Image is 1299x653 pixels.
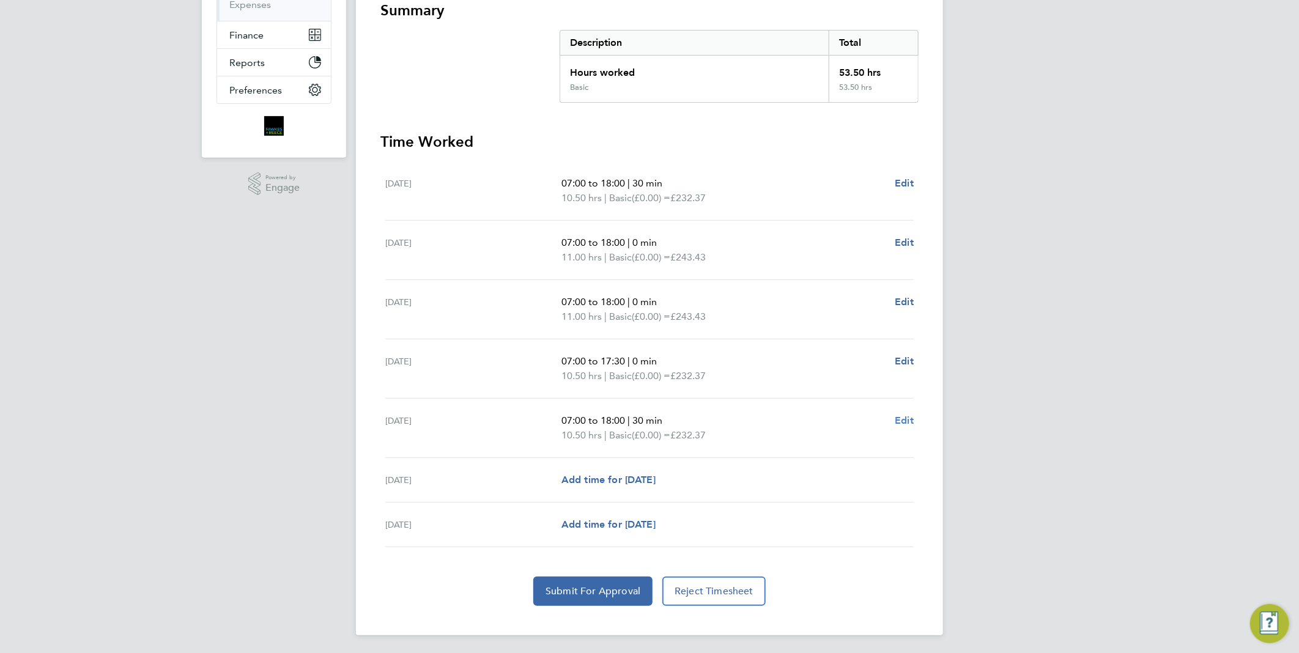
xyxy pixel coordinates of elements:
[217,21,331,48] button: Finance
[895,176,914,191] a: Edit
[561,415,625,426] span: 07:00 to 18:00
[265,172,300,183] span: Powered by
[829,31,918,55] div: Total
[632,415,662,426] span: 30 min
[229,84,282,96] span: Preferences
[632,192,670,204] span: (£0.00) =
[561,474,656,485] span: Add time for [DATE]
[604,311,607,322] span: |
[662,577,766,606] button: Reject Timesheet
[561,251,602,263] span: 11.00 hrs
[385,235,561,265] div: [DATE]
[632,429,670,441] span: (£0.00) =
[229,57,265,68] span: Reports
[265,183,300,193] span: Engage
[675,585,753,597] span: Reject Timesheet
[627,296,630,308] span: |
[895,237,914,248] span: Edit
[229,29,264,41] span: Finance
[609,250,632,265] span: Basic
[609,191,632,205] span: Basic
[561,355,625,367] span: 07:00 to 17:30
[533,577,653,606] button: Submit For Approval
[895,177,914,189] span: Edit
[380,1,919,20] h3: Summary
[561,192,602,204] span: 10.50 hrs
[670,251,706,263] span: £243.43
[217,49,331,76] button: Reports
[604,192,607,204] span: |
[546,585,640,597] span: Submit For Approval
[829,56,918,83] div: 53.50 hrs
[385,517,561,532] div: [DATE]
[216,116,331,136] a: Go to home page
[561,237,625,248] span: 07:00 to 18:00
[385,413,561,443] div: [DATE]
[632,251,670,263] span: (£0.00) =
[385,176,561,205] div: [DATE]
[632,311,670,322] span: (£0.00) =
[609,309,632,324] span: Basic
[670,370,706,382] span: £232.37
[632,355,657,367] span: 0 min
[632,177,662,189] span: 30 min
[385,354,561,383] div: [DATE]
[895,235,914,250] a: Edit
[604,251,607,263] span: |
[1250,604,1289,643] button: Engage Resource Center
[670,311,706,322] span: £243.43
[609,428,632,443] span: Basic
[604,429,607,441] span: |
[264,116,284,136] img: bromak-logo-retina.png
[632,237,657,248] span: 0 min
[670,192,706,204] span: £232.37
[627,415,630,426] span: |
[895,355,914,367] span: Edit
[561,518,656,530] span: Add time for [DATE]
[560,56,829,83] div: Hours worked
[385,295,561,324] div: [DATE]
[627,355,630,367] span: |
[632,370,670,382] span: (£0.00) =
[561,473,656,487] a: Add time for [DATE]
[627,177,630,189] span: |
[895,295,914,309] a: Edit
[561,296,625,308] span: 07:00 to 18:00
[895,415,914,426] span: Edit
[670,429,706,441] span: £232.37
[895,296,914,308] span: Edit
[570,83,588,92] div: Basic
[561,517,656,532] a: Add time for [DATE]
[560,31,829,55] div: Description
[561,311,602,322] span: 11.00 hrs
[632,296,657,308] span: 0 min
[385,473,561,487] div: [DATE]
[560,30,919,103] div: Summary
[561,177,625,189] span: 07:00 to 18:00
[895,413,914,428] a: Edit
[380,132,919,152] h3: Time Worked
[561,429,602,441] span: 10.50 hrs
[895,354,914,369] a: Edit
[380,1,919,606] section: Timesheet
[609,369,632,383] span: Basic
[627,237,630,248] span: |
[561,370,602,382] span: 10.50 hrs
[829,83,918,102] div: 53.50 hrs
[217,76,331,103] button: Preferences
[604,370,607,382] span: |
[248,172,300,196] a: Powered byEngage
